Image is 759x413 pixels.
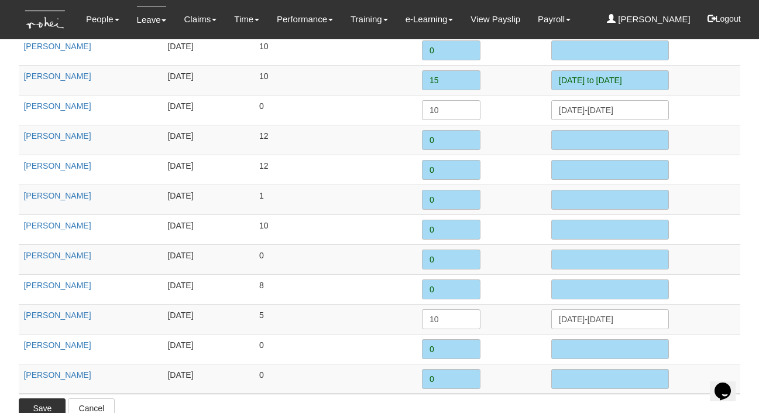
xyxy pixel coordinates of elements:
[163,274,255,304] td: [DATE]
[163,65,255,95] td: [DATE]
[23,281,91,290] a: [PERSON_NAME]
[23,191,91,200] a: [PERSON_NAME]
[255,35,417,65] td: 10
[23,161,91,170] a: [PERSON_NAME]
[255,125,417,155] td: 12
[163,35,255,65] td: [DATE]
[163,185,255,214] td: [DATE]
[163,125,255,155] td: [DATE]
[255,155,417,185] td: 12
[23,42,91,51] a: [PERSON_NAME]
[23,340,91,350] a: [PERSON_NAME]
[86,6,119,33] a: People
[184,6,217,33] a: Claims
[255,274,417,304] td: 8
[255,244,417,274] td: 0
[23,71,91,81] a: [PERSON_NAME]
[255,364,417,394] td: 0
[23,251,91,260] a: [PERSON_NAME]
[255,214,417,244] td: 10
[351,6,388,33] a: Training
[163,155,255,185] td: [DATE]
[23,221,91,230] a: [PERSON_NAME]
[255,95,417,125] td: 0
[163,304,255,334] td: [DATE]
[607,6,691,33] a: [PERSON_NAME]
[277,6,333,33] a: Performance
[163,214,255,244] td: [DATE]
[23,101,91,111] a: [PERSON_NAME]
[23,310,91,320] a: [PERSON_NAME]
[255,334,417,364] td: 0
[23,370,91,380] a: [PERSON_NAME]
[406,6,454,33] a: e-Learning
[255,185,417,214] td: 1
[255,65,417,95] td: 10
[710,366,747,401] iframe: chat widget
[137,6,167,33] a: Leave
[255,304,417,334] td: 5
[470,6,520,33] a: View Payslip
[234,6,259,33] a: Time
[163,364,255,394] td: [DATE]
[163,244,255,274] td: [DATE]
[163,334,255,364] td: [DATE]
[163,95,255,125] td: [DATE]
[699,5,749,33] button: Logout
[538,6,571,33] a: Payroll
[23,131,91,141] a: [PERSON_NAME]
